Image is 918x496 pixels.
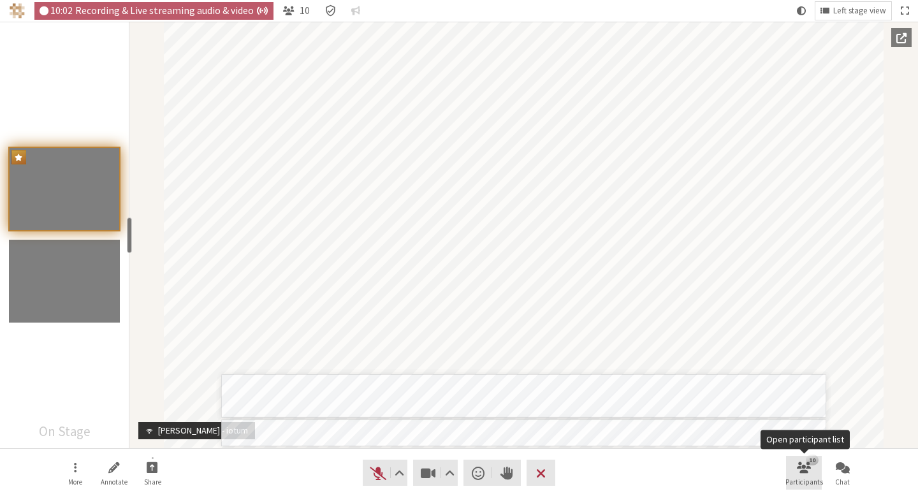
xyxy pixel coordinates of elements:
[144,478,161,486] span: Share
[492,460,521,486] button: Raise hand
[527,460,555,486] button: Leave meeting
[896,32,907,43] span: Popout into another window
[101,478,127,486] span: Annotate
[135,456,170,490] button: Start sharing
[68,478,82,486] span: More
[278,2,315,20] button: Open participant list
[34,2,273,20] div: Audio & video
[463,460,492,486] button: Send a reaction
[833,6,886,16] span: Left stage view
[129,22,918,448] section: Participant
[825,456,861,490] button: Open chat
[300,5,310,16] span: 10
[413,460,458,486] button: Stop video (⌘+Shift+V)
[96,456,132,490] button: Start annotating shared screen
[57,456,93,490] button: Open menu
[154,424,252,437] div: [PERSON_NAME] - iotum
[785,478,823,486] span: Participants
[75,5,268,16] span: Recording & Live streaming audio & video
[363,460,407,486] button: Unmute (⌘+Shift+A)
[896,2,914,20] button: Fullscreen
[50,5,73,16] span: 10:02
[891,28,912,47] button: Popout into another window
[815,2,891,20] button: Change layout
[835,478,850,486] span: Chat
[319,2,342,20] div: Meeting details Encryption enabled
[10,3,25,18] img: Iotum
[442,460,458,486] button: Video setting
[786,456,822,490] button: Open participant list
[391,460,407,486] button: Audio settings
[127,217,132,253] div: resize
[256,6,268,16] span: Auto broadcast is active
[792,2,811,20] button: Using system theme
[346,2,365,20] button: Conversation
[806,455,819,465] div: 10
